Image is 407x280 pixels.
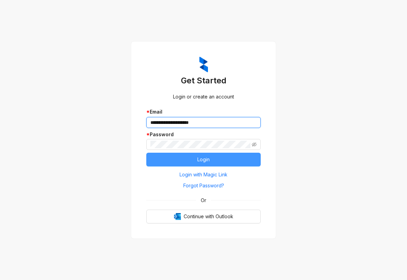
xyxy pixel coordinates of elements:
[183,182,224,189] span: Forgot Password?
[196,197,211,204] span: Or
[252,142,257,147] span: eye-invisible
[199,57,208,72] img: ZumaIcon
[146,75,261,86] h3: Get Started
[146,153,261,166] button: Login
[146,169,261,180] button: Login with Magic Link
[197,156,210,163] span: Login
[146,131,261,138] div: Password
[146,93,261,101] div: Login or create an account
[184,213,233,220] span: Continue with Outlook
[180,171,227,178] span: Login with Magic Link
[146,108,261,116] div: Email
[146,210,261,223] button: OutlookContinue with Outlook
[174,213,181,220] img: Outlook
[146,180,261,191] button: Forgot Password?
